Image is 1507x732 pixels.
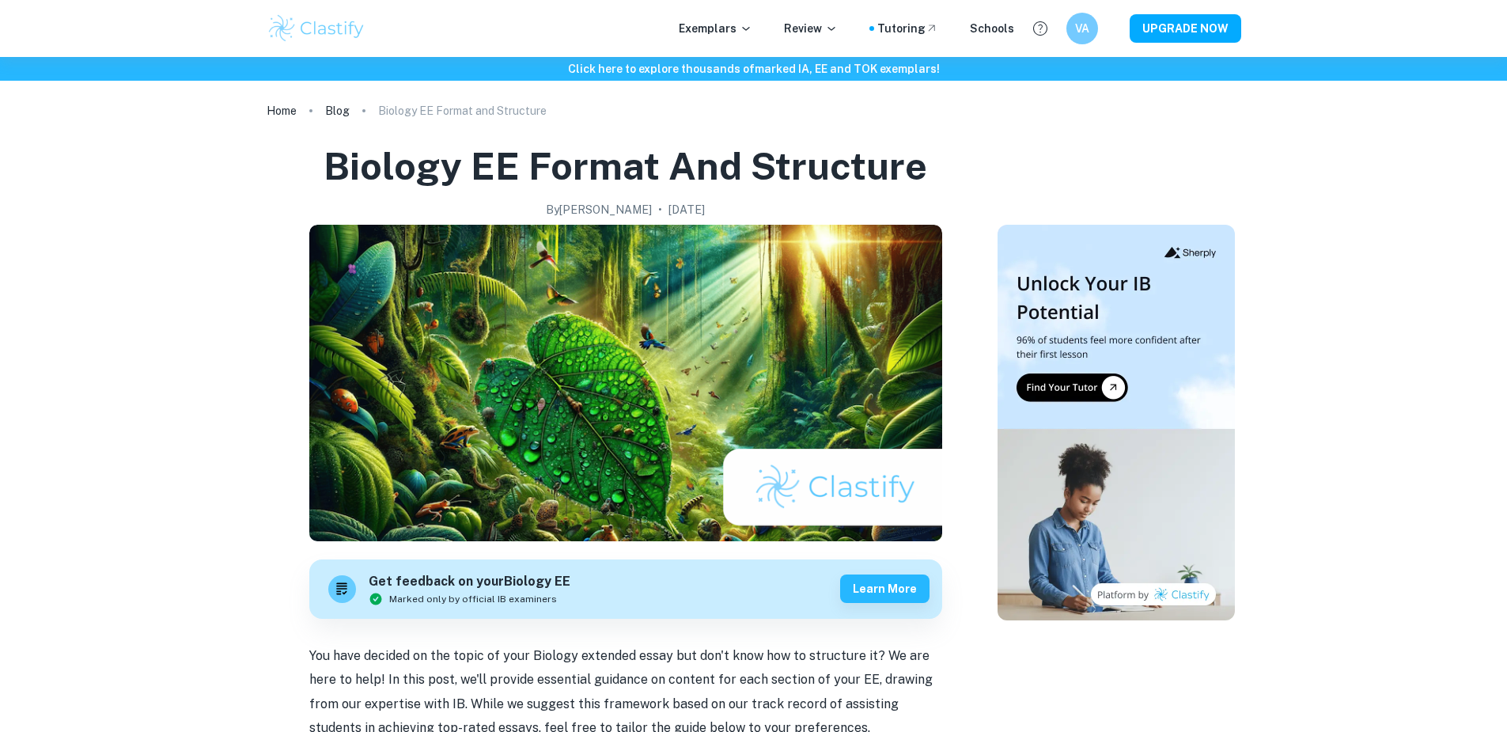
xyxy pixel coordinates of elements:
[389,592,557,606] span: Marked only by official IB examiners
[369,572,570,592] h6: Get feedback on your Biology EE
[970,20,1014,37] a: Schools
[309,559,942,619] a: Get feedback on yourBiology EEMarked only by official IB examinersLearn more
[309,225,942,541] img: Biology EE Format and Structure cover image
[668,201,705,218] h2: [DATE]
[1066,13,1098,44] button: VA
[324,141,927,192] h1: Biology EE Format and Structure
[658,201,662,218] p: •
[784,20,838,37] p: Review
[267,100,297,122] a: Home
[546,201,652,218] h2: By [PERSON_NAME]
[3,60,1504,78] h6: Click here to explore thousands of marked IA, EE and TOK exemplars !
[1130,14,1241,43] button: UPGRADE NOW
[267,13,367,44] img: Clastify logo
[378,102,547,119] p: Biology EE Format and Structure
[325,100,350,122] a: Blog
[877,20,938,37] a: Tutoring
[1027,15,1054,42] button: Help and Feedback
[1073,20,1091,37] h6: VA
[998,225,1235,620] img: Thumbnail
[840,575,930,603] button: Learn more
[679,20,752,37] p: Exemplars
